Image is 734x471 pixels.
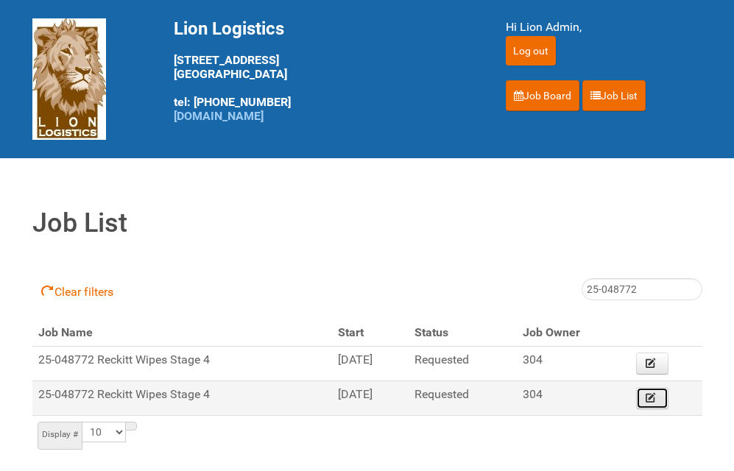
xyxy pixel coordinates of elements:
a: Clear filters [32,280,122,303]
span: Job Owner [523,325,580,339]
small: Display # [42,429,78,439]
a: Job Board [506,80,579,111]
div: Hi Lion Admin, [506,18,702,36]
td: 25-048772 Reckitt Wipes Stage 4 [32,347,333,381]
span: Start [338,325,364,339]
img: Lion Logistics [32,18,106,140]
span: Job Name [38,325,93,339]
td: [DATE] [332,347,408,381]
td: 25-048772 Reckitt Wipes Stage 4 [32,381,333,416]
a: Lion Logistics [32,71,106,85]
input: All [582,278,702,300]
td: 304 [517,347,630,381]
div: [STREET_ADDRESS] [GEOGRAPHIC_DATA] tel: [PHONE_NUMBER] [174,18,469,123]
input: Log out [506,36,556,65]
td: Requested [409,347,517,381]
a: Job List [582,80,646,111]
a: [DOMAIN_NAME] [174,109,264,123]
td: [DATE] [332,381,408,416]
span: Status [414,325,448,339]
td: Requested [409,381,517,416]
h1: Job List [32,203,702,243]
td: 304 [517,381,630,416]
span: Lion Logistics [174,18,284,39]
